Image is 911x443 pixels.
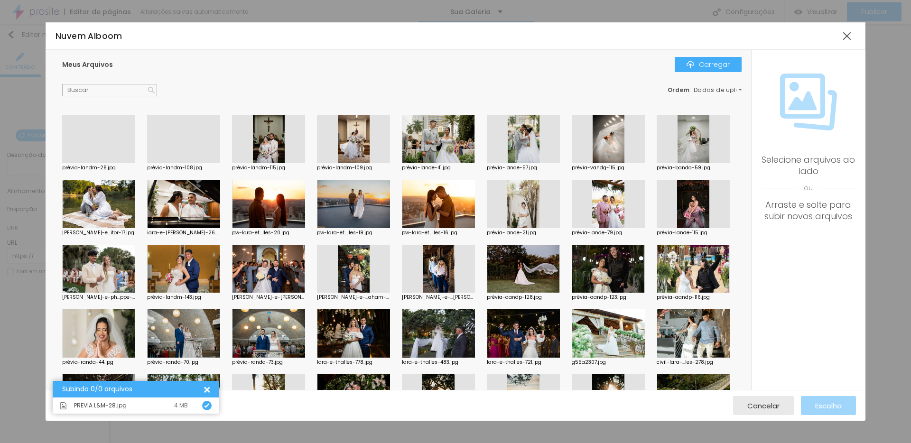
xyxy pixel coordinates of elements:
font: iara-e-[PERSON_NAME]-264.jpg [147,229,227,236]
font: prévia-landm-28.jpg [62,164,116,171]
font: prévia-lande-57.jpg [487,164,537,171]
font: prévia-aandp-123.jpg [572,294,626,301]
font: PRÉVIA L&M-28.jpg [74,401,127,409]
font: Cancelar [747,401,780,411]
font: Escolha [815,401,842,411]
font: Selecione arquivos ao lado [762,154,855,177]
img: Ícone [60,402,67,409]
font: prévia-landm-143.jpg [147,294,201,301]
font: prévia-lande-79.jpg [572,229,622,236]
input: Buscar [62,84,157,96]
font: pw-lara-et...lles-20.jpg [232,229,289,236]
font: prévia-landm-115.jpg [232,164,285,171]
button: Escolha [801,396,856,415]
font: pw-lara-et...lles-19.jpg [317,229,372,236]
font: lara-e-thalles-483.jpg [402,359,458,366]
font: Nuvem Alboom [56,30,122,42]
font: [PERSON_NAME]-e...itor-17.jpg [62,229,134,236]
img: Ícone [780,74,837,130]
font: prévia-aandp-128.jpg [487,294,542,301]
font: [PERSON_NAME]-e-...[PERSON_NAME]-9.jpg [402,294,508,301]
font: lara-e-thalles-778.jpg [317,359,372,366]
img: Ícone [148,87,155,93]
font: prévia-vandg-115.jpg [572,164,624,171]
button: Cancelar [733,396,794,415]
font: prévia-randa-73.jpg [232,359,283,366]
font: Dados de upload [694,86,749,94]
font: prévia-landm-109.jpg [317,164,372,171]
font: lara-e-thalles-721.jpg [487,359,541,366]
font: prévia-randa-44.jpg [62,359,113,366]
font: Subindo 0/0 arquivos [62,384,132,394]
font: prévia-banda-59.jpg [657,164,710,171]
img: Ícone [204,403,210,408]
font: prévia-landm-108.jpg [147,164,202,171]
font: Ordem [668,86,690,94]
font: prévia-randa-70.jpg [147,359,198,366]
font: g55a2307.jpg [572,359,606,366]
img: Ícone [687,61,694,68]
font: civil-lara-...les-278.jpg [657,359,713,366]
font: prévia-lande-21.jpg [487,229,536,236]
font: [PERSON_NAME]-e-[PERSON_NAME]...uro-712.jpg [232,294,350,301]
font: prévia-aandp-116.jpg [657,294,710,301]
font: Arraste e solte para subir novos arquivos [764,199,852,222]
font: [PERSON_NAME]-e-ph...ppe-761.jpg [62,294,149,301]
font: : [689,86,691,94]
font: Meus Arquivos [62,60,113,69]
font: [PERSON_NAME]-e-...aham-14.jpg [317,294,400,301]
font: pw-lara-et...lles-16.jpg [402,229,457,236]
font: Carregar [699,60,730,69]
button: ÍconeCarregar [675,57,742,72]
font: prévia-lande-115.jpg [657,229,707,236]
font: prévia-lande-41.jpg [402,164,451,171]
font: ou [804,183,813,193]
font: 4 MB [174,401,188,409]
